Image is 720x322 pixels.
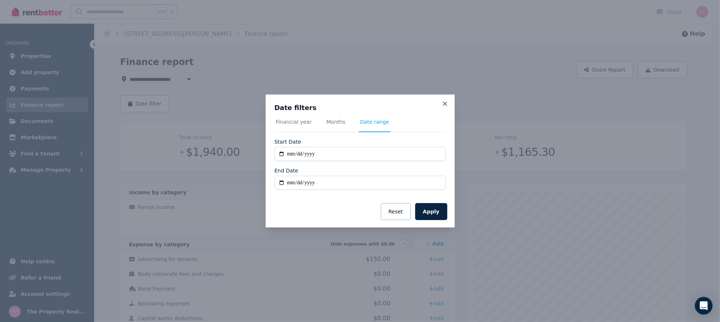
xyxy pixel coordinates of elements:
[360,118,389,126] span: Date range
[327,118,345,126] span: Months
[275,167,299,174] label: End Date
[695,297,713,315] div: Open Intercom Messenger
[276,118,312,126] span: Financial year
[415,203,447,220] button: Apply
[275,138,301,145] label: Start Date
[275,118,446,132] nav: Tabs
[381,203,411,220] button: Reset
[275,103,446,112] h3: Date filters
